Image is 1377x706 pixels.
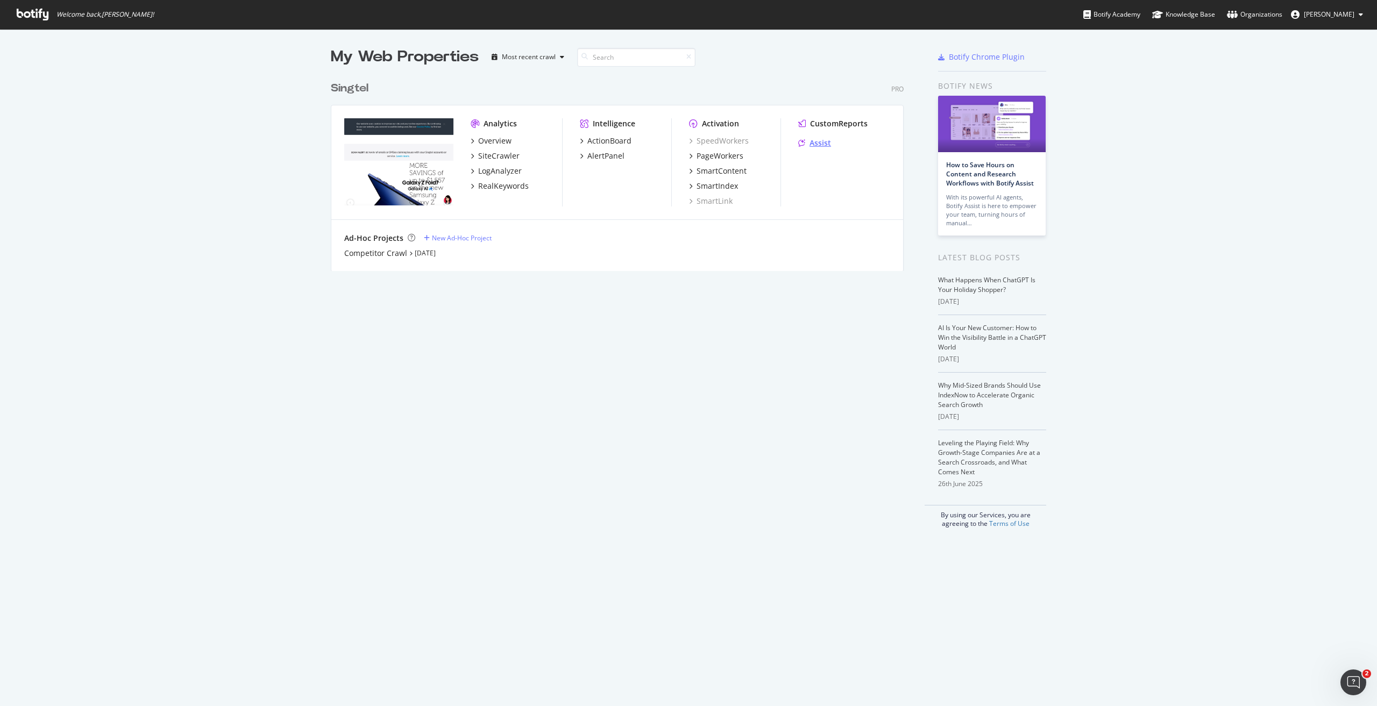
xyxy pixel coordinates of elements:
div: grid [331,68,912,271]
span: 2 [1362,669,1371,678]
div: Botify news [938,80,1046,92]
button: Most recent crawl [487,48,569,66]
div: SiteCrawler [478,151,520,161]
a: New Ad-Hoc Project [424,233,492,243]
div: Organizations [1227,9,1282,20]
div: With its powerful AI agents, Botify Assist is here to empower your team, turning hours of manual… [946,193,1038,227]
div: RealKeywords [478,181,529,191]
div: Analytics [484,118,517,129]
a: How to Save Hours on Content and Research Workflows with Botify Assist [946,160,1034,188]
a: ActionBoard [580,136,631,146]
button: [PERSON_NAME] [1282,6,1372,23]
div: Botify Chrome Plugin [949,52,1025,62]
div: Botify Academy [1083,9,1140,20]
img: singtel.com [344,118,453,205]
div: [DATE] [938,354,1046,364]
a: SmartIndex [689,181,738,191]
a: Competitor Crawl [344,248,407,259]
a: What Happens When ChatGPT Is Your Holiday Shopper? [938,275,1035,294]
div: Knowledge Base [1152,9,1215,20]
div: LogAnalyzer [478,166,522,176]
a: SmartContent [689,166,747,176]
div: 26th June 2025 [938,479,1046,489]
a: CustomReports [798,118,868,129]
a: Overview [471,136,512,146]
div: Most recent crawl [502,54,556,60]
a: RealKeywords [471,181,529,191]
a: Singtel [331,81,373,96]
input: Search [577,48,695,67]
div: Singtel [331,81,368,96]
a: SpeedWorkers [689,136,749,146]
div: New Ad-Hoc Project [432,233,492,243]
span: Welcome back, [PERSON_NAME] ! [56,10,154,19]
div: CustomReports [810,118,868,129]
a: Terms of Use [989,519,1030,528]
a: Assist [798,138,831,148]
div: Overview [478,136,512,146]
iframe: Intercom live chat [1340,669,1366,695]
span: Hin Zi Wong [1304,10,1354,19]
a: AlertPanel [580,151,624,161]
div: By using our Services, you are agreeing to the [925,505,1046,528]
div: [DATE] [938,412,1046,422]
div: PageWorkers [697,151,743,161]
div: [DATE] [938,297,1046,306]
div: Activation [702,118,739,129]
a: Botify Chrome Plugin [938,52,1025,62]
a: SmartLink [689,196,733,206]
a: [DATE] [415,248,436,258]
a: LogAnalyzer [471,166,522,176]
a: SiteCrawler [471,151,520,161]
a: PageWorkers [689,151,743,161]
a: AI Is Your New Customer: How to Win the Visibility Battle in a ChatGPT World [938,323,1046,352]
div: Assist [810,138,831,148]
a: Why Mid-Sized Brands Should Use IndexNow to Accelerate Organic Search Growth [938,381,1041,409]
img: How to Save Hours on Content and Research Workflows with Botify Assist [938,96,1046,152]
div: Intelligence [593,118,635,129]
div: My Web Properties [331,46,479,68]
div: Ad-Hoc Projects [344,233,403,244]
div: SmartContent [697,166,747,176]
div: Latest Blog Posts [938,252,1046,263]
div: AlertPanel [587,151,624,161]
div: ActionBoard [587,136,631,146]
a: Leveling the Playing Field: Why Growth-Stage Companies Are at a Search Crossroads, and What Comes... [938,438,1040,476]
div: Pro [891,84,904,94]
div: SmartIndex [697,181,738,191]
